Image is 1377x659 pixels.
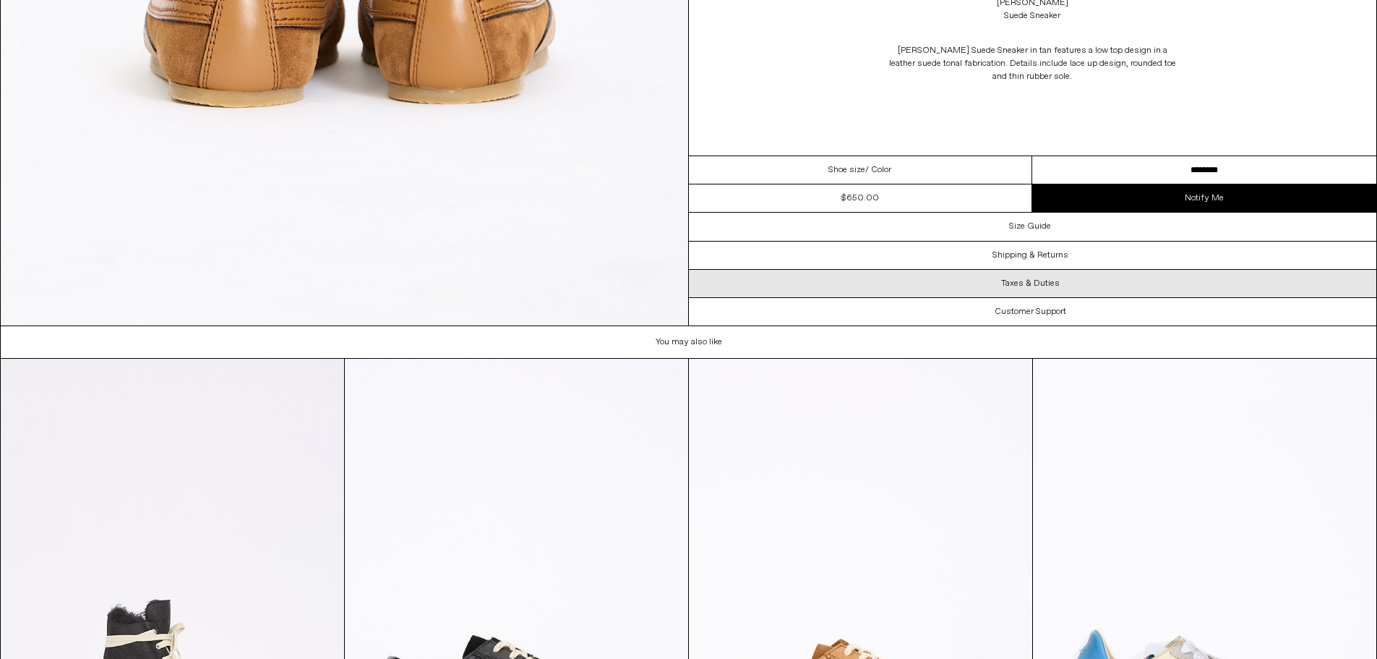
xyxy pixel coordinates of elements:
h3: Size Guide [1009,221,1051,231]
p: [PERSON_NAME] Suede Sneaker in tan features a low top design in a leather suede tonal fabrication... [888,37,1177,90]
a: Notify Me [1032,184,1376,212]
span: / Color [865,163,891,177]
div: Suede Sneaker [1004,9,1060,22]
span: Shoe size [828,163,865,177]
h3: Taxes & Duties [1001,279,1060,289]
h3: Shipping & Returns [992,250,1068,260]
h3: Customer Support [995,307,1066,317]
span: $650.00 [841,192,879,204]
h1: You may also like [1,326,1377,359]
